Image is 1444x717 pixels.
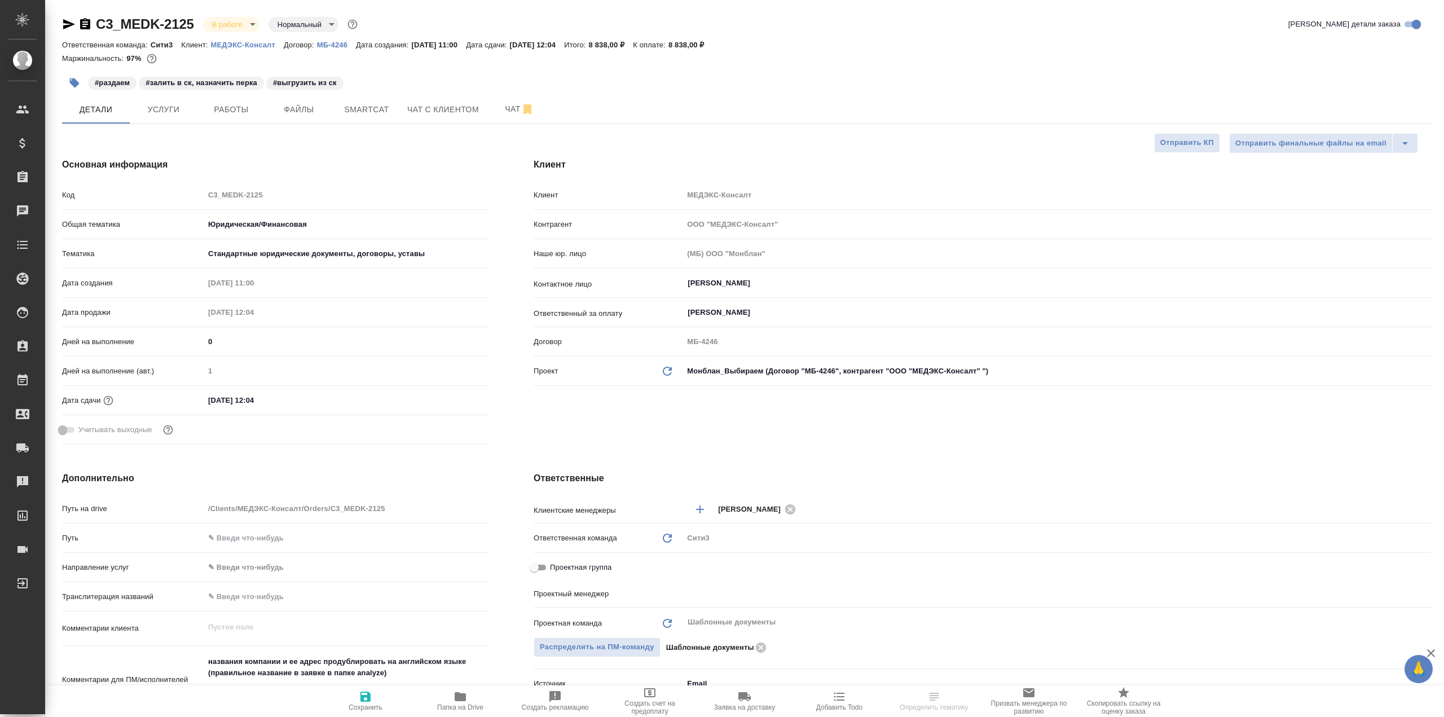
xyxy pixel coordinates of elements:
p: Путь на drive [62,503,204,514]
p: Транслитерация названий [62,591,204,602]
span: Заявка на доставку [714,703,775,711]
input: Пустое поле [204,363,488,379]
span: раздаем [87,77,138,87]
span: Сохранить [349,703,382,711]
button: Создать рекламацию [508,685,602,717]
div: [PERSON_NAME] [718,502,799,516]
p: Общая тематика [62,219,204,230]
span: [PERSON_NAME] детали заказа [1288,19,1401,30]
button: Сохранить [318,685,413,717]
span: Детали [69,103,123,117]
span: Учитывать выходные [78,424,152,436]
p: Проектный менеджер [534,588,683,600]
button: Open [1425,508,1428,511]
p: Дата создания [62,278,204,289]
button: 🙏 [1405,655,1433,683]
button: Скопировать ссылку на оценку заказа [1076,685,1171,717]
p: Проектная команда [534,618,602,629]
span: Папка на Drive [437,703,483,711]
button: Создать счет на предоплату [602,685,697,717]
button: Призвать менеджера по развитию [981,685,1076,717]
p: 8 838,00 ₽ [668,41,713,49]
h4: Клиент [534,158,1432,171]
p: Договор: [284,41,317,49]
span: 🙏 [1409,657,1428,681]
input: Пустое поле [204,304,303,320]
button: Open [1425,311,1428,314]
p: [DATE] 12:04 [510,41,565,49]
p: Путь [62,533,204,544]
span: Создать рекламацию [522,703,589,711]
span: В заказе уже есть ответственный ПМ или ПМ группа [534,637,661,657]
button: Добавить менеджера [686,496,714,523]
p: Ответственная команда [534,533,617,544]
p: Итого: [564,41,588,49]
span: Smartcat [340,103,394,117]
button: Определить тематику [887,685,981,717]
p: #раздаем [95,77,130,89]
a: C3_MEDK-2125 [96,16,194,32]
input: Пустое поле [683,187,1432,203]
p: Маржинальность: [62,54,126,63]
p: К оплате: [633,41,668,49]
p: МБ-4246 [317,41,356,49]
p: МЕДЭКС-Консалт [211,41,284,49]
span: Отправить финальные файлы на email [1235,137,1386,150]
p: #выгрузить из ск [273,77,337,89]
p: Дата сдачи: [466,41,509,49]
p: Дней на выполнение [62,336,204,347]
span: Скопировать ссылку на оценку заказа [1083,700,1164,715]
span: Проектная группа [550,562,611,573]
input: Пустое поле [683,333,1432,350]
p: #залить в ск, назначить перка [146,77,257,89]
div: В работе [203,17,259,32]
button: Выбери, если сб и вс нужно считать рабочими днями для выполнения заказа. [161,423,175,437]
div: Email [683,674,1432,693]
h4: Основная информация [62,158,488,171]
button: Open [1425,282,1428,284]
div: Стандартные юридические документы, договоры, уставы [204,244,488,263]
p: Клиентские менеджеры [534,505,683,516]
button: Добавить Todo [792,685,887,717]
h4: Ответственные [534,472,1432,485]
p: Клиент: [181,41,210,49]
button: 192.50 RUB; [144,51,159,66]
p: Комментарии для ПМ/исполнителей [62,674,204,685]
button: Скопировать ссылку [78,17,92,31]
span: Чат с клиентом [407,103,479,117]
input: ✎ Введи что-нибудь [204,333,488,350]
h4: Дополнительно [62,472,488,485]
span: залить в ск, назначить перка [138,77,265,87]
span: Распределить на ПМ-команду [540,641,654,654]
p: Направление услуг [62,562,204,573]
p: Дней на выполнение (авт.) [62,366,204,377]
button: Папка на Drive [413,685,508,717]
input: Пустое поле [204,275,303,291]
div: ✎ Введи что-нибудь [204,558,488,577]
p: Клиент [534,190,683,201]
span: Работы [204,103,258,117]
textarea: названия компании и ее адрес продублировать на английском языке (правильное название в заявке в п... [204,652,488,705]
p: Тематика [62,248,204,259]
p: [DATE] 11:00 [412,41,466,49]
span: [PERSON_NAME] [718,504,787,515]
span: Создать счет на предоплату [609,700,690,715]
p: Наше юр. лицо [534,248,683,259]
button: Скопировать ссылку для ЯМессенджера [62,17,76,31]
button: Добавить тэг [62,71,87,95]
p: Сити3 [151,41,182,49]
button: Распределить на ПМ-команду [534,637,661,657]
span: Определить тематику [900,703,968,711]
button: Отправить финальные файлы на email [1229,133,1393,153]
button: Заявка на доставку [697,685,792,717]
span: Файлы [272,103,326,117]
button: Нормальный [274,20,325,29]
div: ✎ Введи что-нибудь [208,562,475,573]
svg: Отписаться [521,103,534,116]
span: Чат [492,102,547,116]
button: В работе [209,20,246,29]
input: ✎ Введи что-нибудь [204,392,303,408]
p: Дата создания: [356,41,411,49]
button: Отправить КП [1154,133,1220,153]
button: Если добавить услуги и заполнить их объемом, то дата рассчитается автоматически [101,393,116,408]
